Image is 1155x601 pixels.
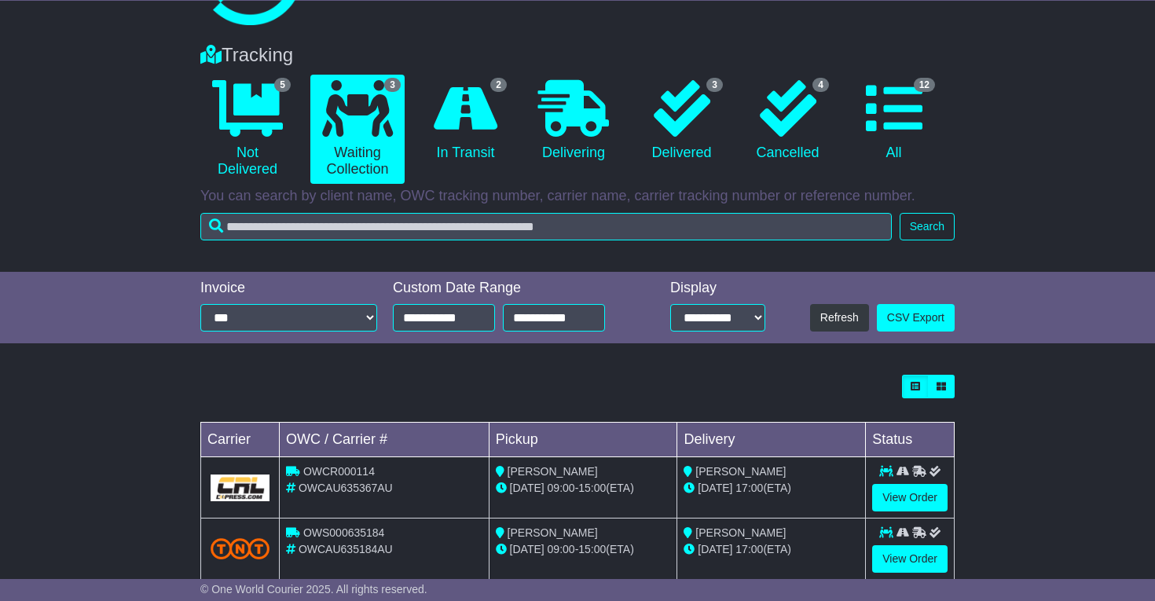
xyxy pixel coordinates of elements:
[872,545,948,573] a: View Order
[490,78,507,92] span: 2
[812,78,829,92] span: 4
[526,75,621,167] a: Delivering
[735,482,763,494] span: 17:00
[866,423,955,457] td: Status
[695,526,786,539] span: [PERSON_NAME]
[384,78,401,92] span: 3
[200,583,427,596] span: © One World Courier 2025. All rights reserved.
[303,465,375,478] span: OWCR000114
[684,480,859,497] div: (ETA)
[698,543,732,555] span: [DATE]
[280,423,489,457] td: OWC / Carrier #
[489,423,677,457] td: Pickup
[914,78,935,92] span: 12
[636,75,727,167] a: 3 Delivered
[393,280,634,297] div: Custom Date Range
[810,304,869,332] button: Refresh
[508,465,598,478] span: [PERSON_NAME]
[510,543,544,555] span: [DATE]
[695,465,786,478] span: [PERSON_NAME]
[877,304,955,332] a: CSV Export
[211,538,269,559] img: TNT_Domestic.png
[872,484,948,511] a: View Order
[299,482,393,494] span: OWCAU635367AU
[742,75,833,167] a: 4 Cancelled
[496,480,671,497] div: - (ETA)
[200,188,955,205] p: You can search by client name, OWC tracking number, carrier name, carrier tracking number or refe...
[303,526,385,539] span: OWS000635184
[684,541,859,558] div: (ETA)
[201,423,280,457] td: Carrier
[420,75,511,167] a: 2 In Transit
[670,280,766,297] div: Display
[735,543,763,555] span: 17:00
[849,75,939,167] a: 12 All
[508,526,598,539] span: [PERSON_NAME]
[548,543,575,555] span: 09:00
[548,482,575,494] span: 09:00
[274,78,291,92] span: 5
[211,475,269,501] img: GetCarrierServiceLogo
[578,482,606,494] span: 15:00
[698,482,732,494] span: [DATE]
[192,44,962,67] div: Tracking
[200,280,377,297] div: Invoice
[310,75,405,184] a: 3 Waiting Collection
[677,423,866,457] td: Delivery
[706,78,723,92] span: 3
[578,543,606,555] span: 15:00
[496,541,671,558] div: - (ETA)
[200,75,295,184] a: 5 Not Delivered
[299,543,393,555] span: OWCAU635184AU
[900,213,955,240] button: Search
[510,482,544,494] span: [DATE]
